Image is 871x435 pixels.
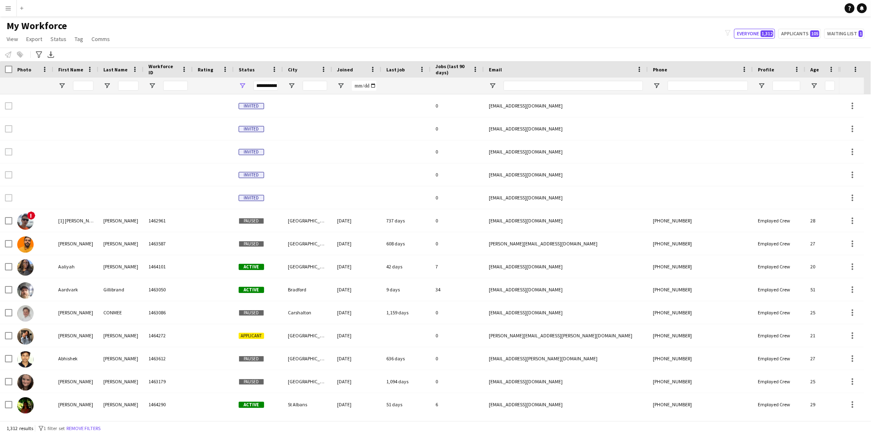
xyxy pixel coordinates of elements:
span: Tag [75,35,83,43]
div: [PHONE_NUMBER] [648,209,753,232]
div: [DATE] [332,278,381,301]
div: [PERSON_NAME] [53,393,98,416]
span: 1 [859,30,863,37]
div: 0 [431,232,484,255]
div: 0 [431,117,484,140]
span: Active [239,264,264,270]
div: [DATE] [332,370,381,393]
div: [DATE] [332,301,381,324]
div: [GEOGRAPHIC_DATA] [283,370,332,393]
div: Employed Crew [753,370,805,393]
div: [EMAIL_ADDRESS][DOMAIN_NAME] [484,255,648,278]
div: 1463179 [144,370,193,393]
div: Employed Crew [753,278,805,301]
div: [DATE] [332,324,381,347]
div: 51 [805,278,840,301]
div: 7 [431,255,484,278]
div: 0 [431,301,484,324]
div: 25 [805,301,840,324]
span: 105 [810,30,819,37]
div: [PERSON_NAME] [98,232,144,255]
div: 1,159 days [381,301,431,324]
span: View [7,35,18,43]
input: Row Selection is disabled for this row (unchecked) [5,194,12,201]
div: 0 [431,370,484,393]
div: [PHONE_NUMBER] [648,347,753,370]
button: Open Filter Menu [103,82,111,89]
div: [PHONE_NUMBER] [648,255,753,278]
input: Profile Filter Input [773,81,800,91]
button: Open Filter Menu [758,82,765,89]
img: Aastha Pandhare [17,328,34,345]
a: Export [23,34,46,44]
img: Aaditya Shankar Majumder [17,236,34,253]
span: Active [239,287,264,293]
div: [GEOGRAPHIC_DATA] [283,232,332,255]
img: Aardvark Gillibrand [17,282,34,299]
div: 42 days [381,255,431,278]
div: Aaliyah [53,255,98,278]
div: Employed Crew [753,393,805,416]
div: CONMEE [98,301,144,324]
div: [EMAIL_ADDRESS][DOMAIN_NAME] [484,278,648,301]
div: 1464101 [144,255,193,278]
div: 25 [805,370,840,393]
span: Active [239,402,264,408]
span: Paused [239,218,264,224]
span: 1 filter set [43,425,65,431]
div: [PERSON_NAME] [98,347,144,370]
div: 21 [805,324,840,347]
div: Bradford [283,278,332,301]
div: [DATE] [332,209,381,232]
span: Age [810,66,819,73]
div: 1462961 [144,209,193,232]
div: 27 [805,232,840,255]
button: Everyone1,312 [734,29,775,39]
button: Open Filter Menu [239,82,246,89]
span: Paused [239,379,264,385]
img: AARON CONMEE [17,305,34,322]
div: [EMAIL_ADDRESS][DOMAIN_NAME] [484,117,648,140]
div: Employed Crew [753,347,805,370]
img: Aaliyah Nwoke [17,259,34,276]
div: Abhishek [53,347,98,370]
img: Abigail Hazrati [17,397,34,414]
div: St Albans [283,393,332,416]
div: [PERSON_NAME][EMAIL_ADDRESS][DOMAIN_NAME] [484,232,648,255]
div: 1463050 [144,278,193,301]
span: Status [50,35,66,43]
div: 6 [431,393,484,416]
span: First Name [58,66,83,73]
div: Employed Crew [753,209,805,232]
div: [PHONE_NUMBER] [648,232,753,255]
span: Workforce ID [148,63,178,76]
div: [PHONE_NUMBER] [648,393,753,416]
div: [EMAIL_ADDRESS][DOMAIN_NAME] [484,94,648,117]
input: City Filter Input [303,81,327,91]
div: [1] [PERSON_NAME] [53,209,98,232]
input: First Name Filter Input [73,81,93,91]
div: [PERSON_NAME] [98,324,144,347]
span: Email [489,66,502,73]
div: [PERSON_NAME] [98,209,144,232]
div: Gillibrand [98,278,144,301]
div: [PERSON_NAME] [53,370,98,393]
div: 1464272 [144,324,193,347]
span: My Workforce [7,20,67,32]
img: Abhishek Bagde [17,351,34,368]
span: Joined [337,66,353,73]
div: [DATE] [332,347,381,370]
div: 34 [431,278,484,301]
div: [PERSON_NAME] [53,301,98,324]
div: [GEOGRAPHIC_DATA] [283,347,332,370]
input: Row Selection is disabled for this row (unchecked) [5,102,12,110]
button: Remove filters [65,424,102,433]
div: Employed Crew [753,255,805,278]
div: [EMAIL_ADDRESS][PERSON_NAME][DOMAIN_NAME] [484,347,648,370]
a: Status [47,34,70,44]
div: 1,094 days [381,370,431,393]
button: Open Filter Menu [810,82,818,89]
div: 636 days [381,347,431,370]
button: Open Filter Menu [58,82,66,89]
input: Joined Filter Input [352,81,376,91]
